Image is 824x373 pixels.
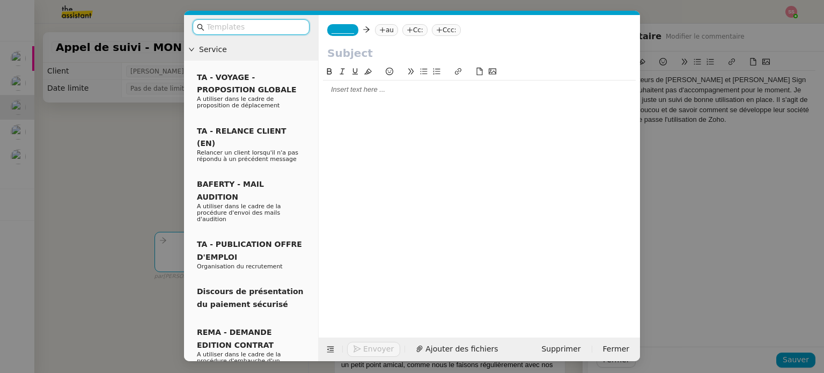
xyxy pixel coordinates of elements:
span: REMA - DEMANDE EDITION CONTRAT [197,328,274,349]
input: Templates [207,21,303,33]
input: Subject [327,45,631,61]
span: TA - RELANCE CLIENT (EN) [197,127,286,148]
span: Organisation du recrutement [197,263,283,270]
span: _______ [332,26,354,34]
span: BAFERTY - MAIL AUDITION [197,180,264,201]
button: Envoyer [347,342,400,357]
span: A utiliser dans le cadre de la procédure d'embauche d'un nouveau salarié [197,351,281,371]
nz-tag: au [375,24,398,36]
span: A utiliser dans le cadre de proposition de déplacement [197,96,279,109]
button: Ajouter des fichiers [409,342,504,357]
nz-tag: Cc: [402,24,428,36]
span: Ajouter des fichiers [425,343,498,355]
button: Fermer [597,342,636,357]
span: Relancer un client lorsqu'il n'a pas répondu à un précédent message [197,149,298,163]
span: Supprimer [541,343,580,355]
div: Service [184,39,318,60]
nz-tag: Ccc: [432,24,461,36]
span: Fermer [603,343,629,355]
span: A utiliser dans le cadre de la procédure d'envoi des mails d'audition [197,203,281,223]
span: TA - VOYAGE - PROPOSITION GLOBALE [197,73,296,94]
span: TA - PUBLICATION OFFRE D'EMPLOI [197,240,302,261]
button: Supprimer [535,342,587,357]
span: Discours de présentation du paiement sécurisé [197,287,304,308]
span: Service [199,43,314,56]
